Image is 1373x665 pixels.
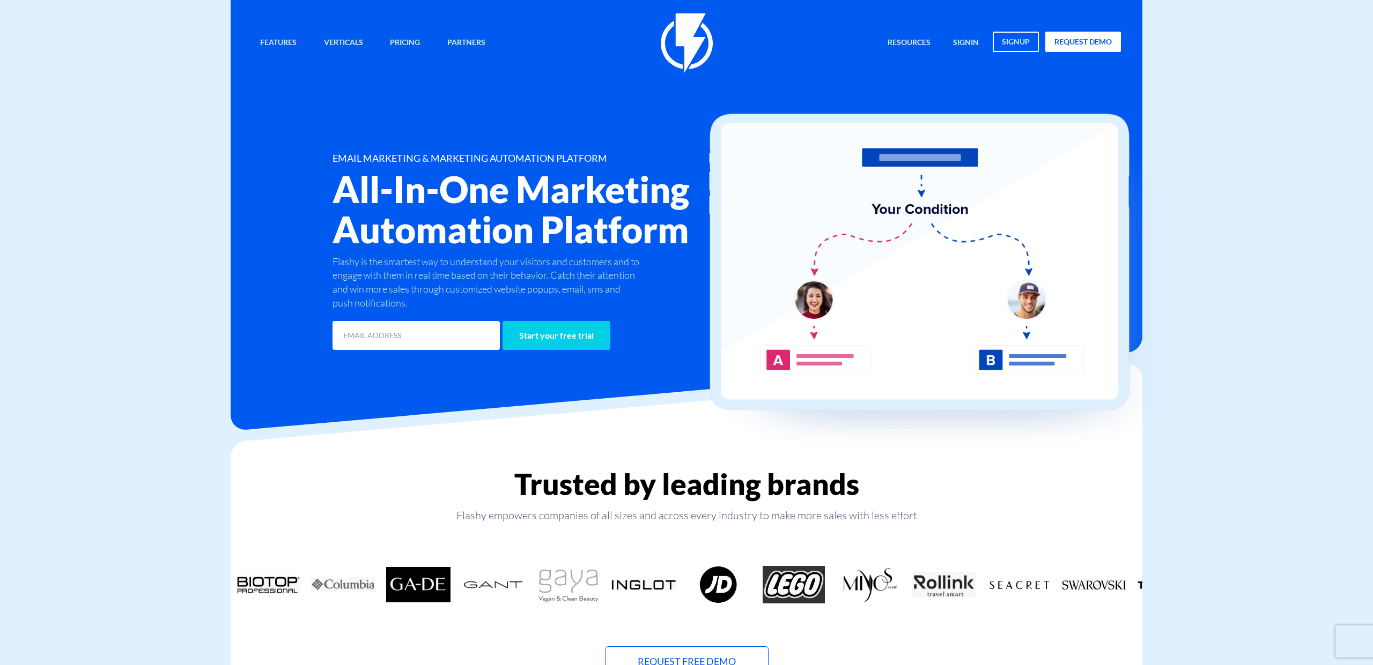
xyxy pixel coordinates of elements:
a: Partners [439,32,493,55]
div: 9 / 18 [756,566,831,603]
div: 10 / 18 [831,566,906,603]
a: signup [993,32,1039,52]
div: 12 / 18 [981,566,1057,603]
div: 2 / 18 [231,566,306,603]
div: 6 / 18 [531,566,606,603]
div: 11 / 18 [906,566,981,603]
input: Start your free trial [503,321,610,350]
a: signin [945,32,987,55]
input: EMAIL ADDRESS [333,321,500,350]
div: 7 / 18 [606,566,681,603]
div: 3 / 18 [306,566,381,603]
h2: All-In-One Marketing Automation Platform [333,169,751,250]
h2: Trusted by leading brands [231,468,1142,500]
div: 13 / 18 [1057,566,1132,603]
a: Resources [880,32,939,55]
div: 4 / 18 [381,566,456,603]
p: Flashy is the smartest way to understand your visitors and customers and to engage with them in r... [333,255,643,310]
a: Verticals [316,32,371,55]
a: Features [252,32,305,55]
div: 5 / 18 [456,566,531,603]
div: 8 / 18 [681,566,756,603]
p: Flashy empowers companies of all sizes and across every industry to make more sales with less effort [231,508,1142,523]
a: request demo [1045,32,1121,52]
a: Pricing [382,32,428,55]
div: 14 / 18 [1132,566,1207,603]
h1: EMAIL MARKETING & MARKETING AUTOMATION PLATFORM [333,153,751,164]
